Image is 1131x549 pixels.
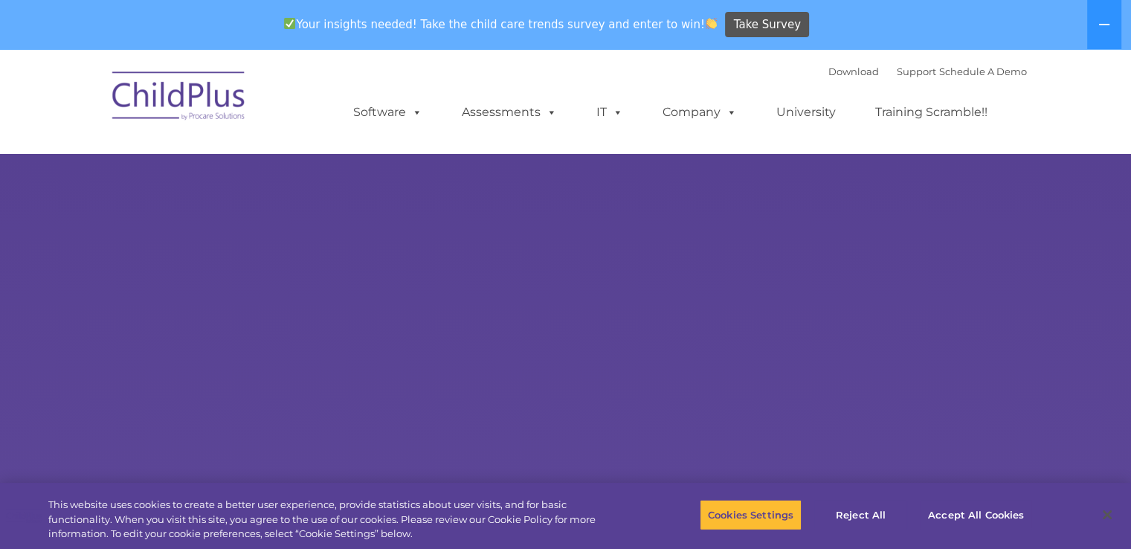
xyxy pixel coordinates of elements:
button: Close [1091,498,1124,531]
button: Cookies Settings [700,499,802,530]
img: ChildPlus by Procare Solutions [105,61,254,135]
a: Training Scramble!! [860,97,1002,127]
img: 👏 [706,18,717,29]
font: | [828,65,1027,77]
span: Last name [207,98,252,109]
div: This website uses cookies to create a better user experience, provide statistics about user visit... [48,498,622,542]
a: University [761,97,851,127]
img: ✅ [284,18,295,29]
span: Take Survey [734,12,801,38]
button: Accept All Cookies [920,499,1032,530]
a: Company [648,97,752,127]
a: Schedule A Demo [939,65,1027,77]
a: Download [828,65,879,77]
a: Take Survey [725,12,809,38]
a: Software [338,97,437,127]
a: IT [581,97,638,127]
a: Support [897,65,936,77]
button: Reject All [814,499,907,530]
span: Your insights needed! Take the child care trends survey and enter to win! [278,10,724,39]
span: Phone number [207,159,270,170]
a: Assessments [447,97,572,127]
